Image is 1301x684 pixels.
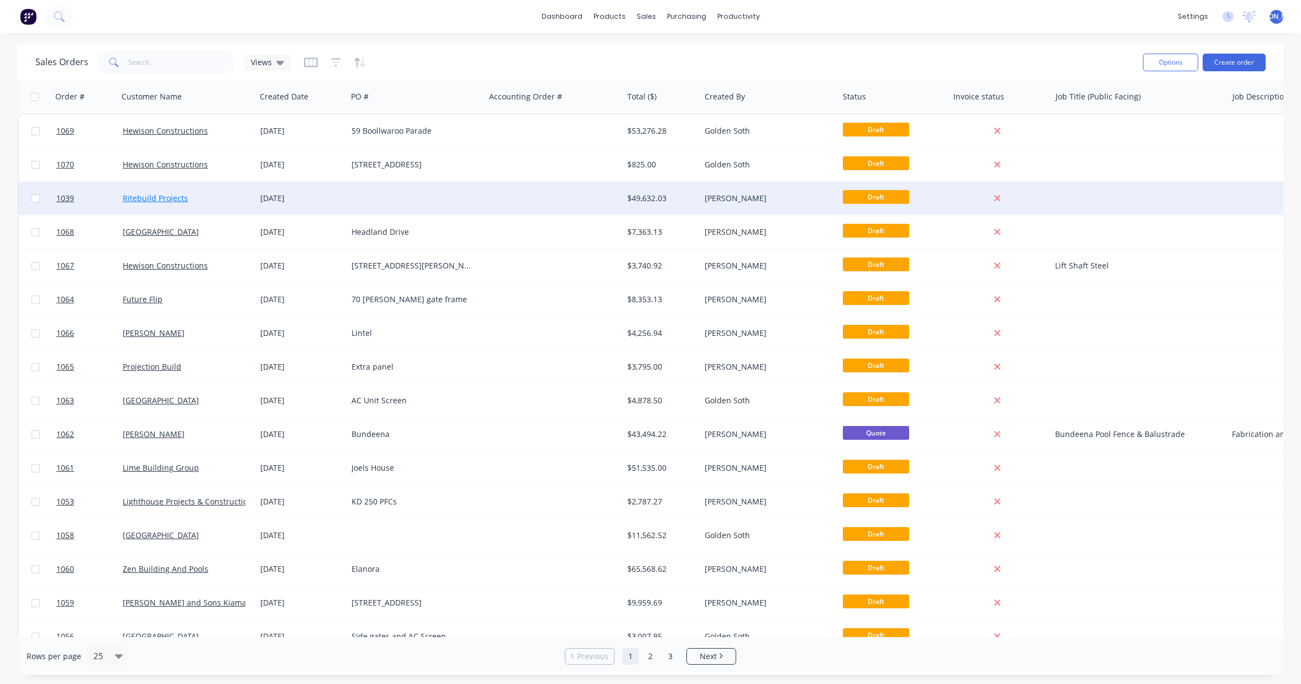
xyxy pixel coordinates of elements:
div: [DATE] [260,429,343,440]
div: $4,256.94 [627,328,693,339]
img: Factory [20,8,36,25]
a: 1059 [56,586,123,619]
a: Hewison Constructions [123,159,208,170]
div: $43,494.22 [627,429,693,440]
div: [PERSON_NAME] [705,260,827,271]
span: Draft [843,493,909,507]
a: 1066 [56,317,123,350]
span: 1062 [56,429,74,440]
div: [DATE] [260,496,343,507]
div: [DATE] [260,159,343,170]
div: Headland Drive [352,227,474,238]
div: [DATE] [260,328,343,339]
div: Golden Soth [705,159,827,170]
div: [STREET_ADDRESS] [352,597,474,608]
a: Lighthouse Projects & Constructions [123,496,256,507]
div: Joels House [352,462,474,473]
a: [PERSON_NAME] [123,429,185,439]
a: 1063 [56,384,123,417]
div: Total ($) [627,91,657,102]
span: Next [700,651,717,662]
div: Created By [705,91,745,102]
div: $9,959.69 [627,597,693,608]
span: 1068 [56,227,74,238]
div: KD 250 PFCs [352,496,474,507]
a: [GEOGRAPHIC_DATA] [123,395,199,406]
div: Job Title (Public Facing) [1056,91,1141,102]
div: [DATE] [260,597,343,608]
div: $3,740.92 [627,260,693,271]
span: 1067 [56,260,74,271]
div: $49,632.03 [627,193,693,204]
span: 1066 [56,328,74,339]
span: 1069 [56,125,74,136]
div: Created Date [260,91,308,102]
span: 1063 [56,395,74,406]
div: [PERSON_NAME] [705,294,827,305]
a: 1061 [56,451,123,485]
a: 1068 [56,215,123,249]
div: Lift Shaft Steel [1055,260,1214,271]
div: Elanora [352,564,474,575]
div: [DATE] [260,227,343,238]
div: Bundeena [352,429,474,440]
div: $51,535.00 [627,462,693,473]
div: Golden Soth [705,530,827,541]
a: Hewison Constructions [123,125,208,136]
div: Status [843,91,866,102]
div: [DATE] [260,260,343,271]
span: Views [251,56,272,68]
h1: Sales Orders [35,57,88,67]
div: [PERSON_NAME] [705,496,827,507]
a: 1039 [56,182,123,215]
div: Golden Soth [705,395,827,406]
div: $11,562.52 [627,530,693,541]
input: Search... [128,51,236,73]
a: 1056 [56,620,123,653]
a: Page 1 is your current page [622,648,639,665]
span: 1058 [56,530,74,541]
div: Invoice status [953,91,1004,102]
span: Draft [843,224,909,238]
a: dashboard [536,8,588,25]
span: 1070 [56,159,74,170]
a: Page 3 [662,648,679,665]
div: $3,007.95 [627,631,693,642]
a: Zen Building And Pools [123,564,208,574]
div: Order # [55,91,85,102]
a: [GEOGRAPHIC_DATA] [123,530,199,540]
span: Draft [843,156,909,170]
a: 1065 [56,350,123,383]
span: Draft [843,325,909,339]
span: Draft [843,291,909,305]
div: [STREET_ADDRESS][PERSON_NAME] [352,260,474,271]
a: 1053 [56,485,123,518]
div: [STREET_ADDRESS] [352,159,474,170]
span: Draft [843,460,909,473]
div: Golden Soth [705,631,827,642]
span: 1064 [56,294,74,305]
div: [DATE] [260,631,343,642]
a: 1064 [56,283,123,316]
div: 59 Boollwaroo Parade [352,125,474,136]
a: 1060 [56,553,123,586]
div: [PERSON_NAME] [705,429,827,440]
div: [PERSON_NAME] [705,597,827,608]
div: [PERSON_NAME] [705,227,827,238]
a: Hewison Constructions [123,260,208,271]
div: [DATE] [260,125,343,136]
div: Extra panel [352,361,474,372]
div: [DATE] [260,193,343,204]
span: 1053 [56,496,74,507]
div: [PERSON_NAME] [705,564,827,575]
a: [PERSON_NAME] and Sons Kiama [123,597,246,608]
a: Ritebuild Projects [123,193,188,203]
button: Create order [1203,54,1266,71]
div: sales [631,8,662,25]
span: Draft [843,190,909,204]
a: 1058 [56,519,123,552]
span: Draft [843,392,909,406]
div: settings [1172,8,1214,25]
div: $2,787.27 [627,496,693,507]
div: $7,363.13 [627,227,693,238]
